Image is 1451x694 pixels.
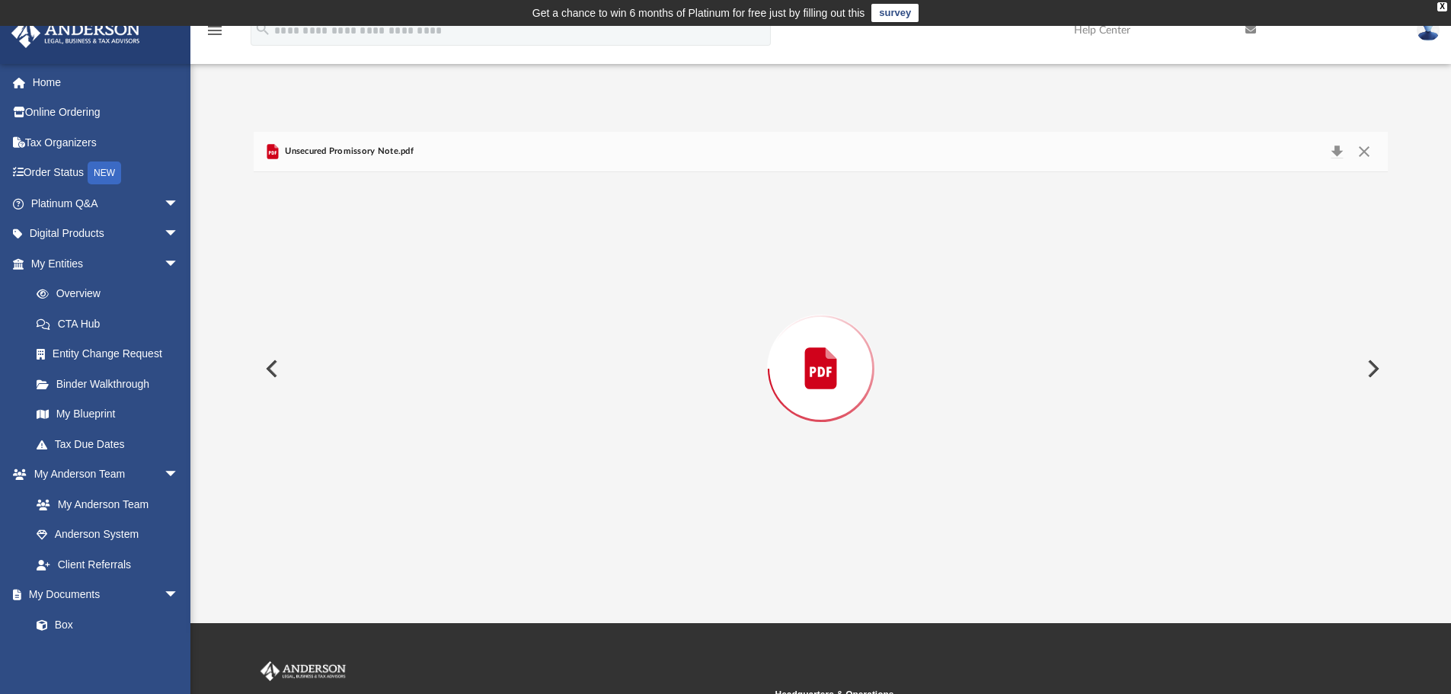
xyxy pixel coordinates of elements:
div: Get a chance to win 6 months of Platinum for free just by filling out this [532,4,865,22]
a: menu [206,29,224,40]
a: Home [11,67,202,98]
a: Entity Change Request [21,339,202,369]
i: search [254,21,271,37]
a: Client Referrals [21,549,194,580]
button: Next File [1355,347,1389,390]
a: Online Ordering [11,98,202,128]
a: CTA Hub [21,309,202,339]
span: arrow_drop_down [164,459,194,491]
a: Binder Walkthrough [21,369,202,399]
i: menu [206,21,224,40]
a: Digital Productsarrow_drop_down [11,219,202,249]
button: Download [1323,141,1350,162]
span: arrow_drop_down [164,219,194,250]
div: NEW [88,162,121,184]
span: Unsecured Promissory Note.pdf [282,145,414,158]
span: arrow_drop_down [164,188,194,219]
img: Anderson Advisors Platinum Portal [257,661,349,681]
a: Order StatusNEW [11,158,202,189]
a: My Documentsarrow_drop_down [11,580,194,610]
a: Tax Organizers [11,127,202,158]
a: Platinum Q&Aarrow_drop_down [11,188,202,219]
div: Preview [254,132,1389,565]
a: Box [21,609,187,640]
a: Tax Due Dates [21,429,202,459]
a: survey [871,4,919,22]
a: Overview [21,279,202,309]
button: Close [1350,141,1378,162]
button: Previous File [254,347,287,390]
a: My Anderson Teamarrow_drop_down [11,459,194,490]
img: User Pic [1417,19,1440,41]
span: arrow_drop_down [164,248,194,280]
a: My Entitiesarrow_drop_down [11,248,202,279]
div: close [1437,2,1447,11]
a: My Anderson Team [21,489,187,520]
img: Anderson Advisors Platinum Portal [7,18,145,48]
a: My Blueprint [21,399,194,430]
a: Meeting Minutes [21,640,194,670]
a: Anderson System [21,520,194,550]
span: arrow_drop_down [164,580,194,611]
